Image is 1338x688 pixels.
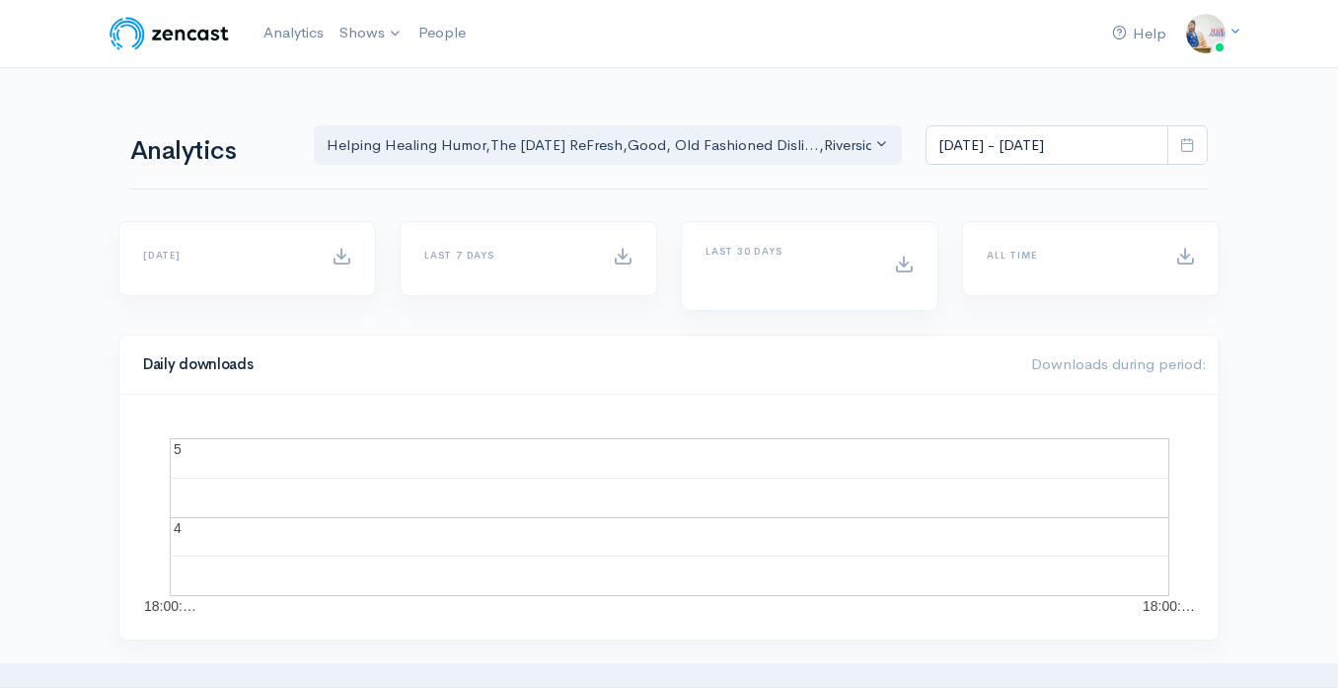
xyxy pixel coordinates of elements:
text: 4 [174,520,182,536]
svg: A chart. [143,419,1195,616]
text: 18:00:… [1143,598,1195,614]
h6: Last 7 days [424,250,589,261]
span: Downloads during period: [1031,354,1207,373]
img: ... [1186,14,1226,53]
a: Shows [332,12,410,55]
img: ZenCast Logo [107,14,232,53]
text: 18:00:… [144,598,196,614]
a: People [410,12,474,54]
text: 5 [174,441,182,457]
h4: Daily downloads [143,356,1007,373]
button: Helping Healing Humor, The Friday ReFresh, Good, Old Fashioned Disli..., Riverside Knight Lights [314,125,902,166]
a: Analytics [256,12,332,54]
div: Helping Healing Humor , The [DATE] ReFresh , Good, Old Fashioned Disli... , Riverside Knight Lights [327,134,871,157]
h6: All time [987,250,1152,261]
a: Help [1104,13,1174,55]
input: analytics date range selector [926,125,1168,166]
h1: Analytics [130,137,290,166]
h6: [DATE] [143,250,308,261]
h6: Last 30 days [706,246,870,257]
